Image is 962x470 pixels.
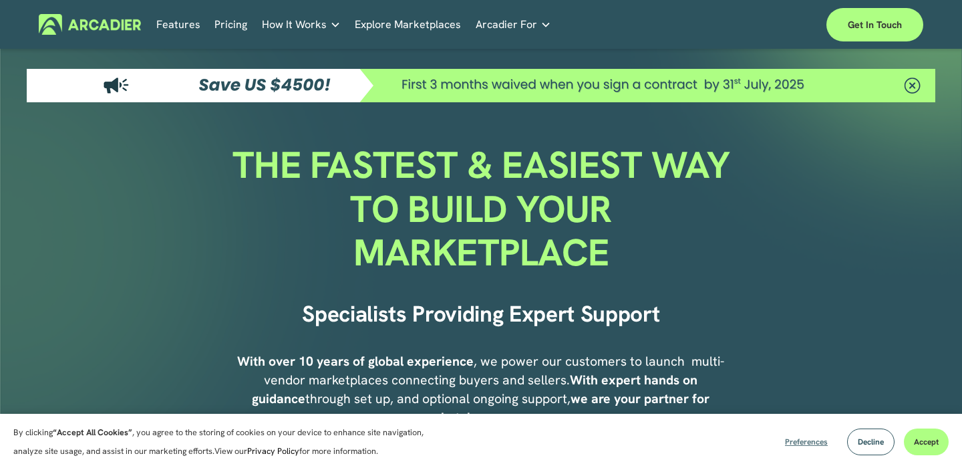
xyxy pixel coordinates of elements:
[262,15,327,34] span: How It Works
[262,300,699,328] h2: Specialists Providing Expert Support
[858,437,884,447] span: Decline
[476,14,551,35] a: folder dropdown
[156,14,200,35] a: Features
[895,406,962,470] iframe: Chat Widget
[262,14,341,35] a: folder dropdown
[225,352,738,427] p: , we power our customers to launch multi-vendor marketplaces connecting buyers and sellers. throu...
[247,445,299,457] a: Privacy Policy
[785,437,828,447] span: Preferences
[39,14,141,35] img: Arcadier
[214,14,247,35] a: Pricing
[237,353,474,370] strong: With over 10 years of global experience
[826,8,923,41] a: Get in touch
[476,15,537,34] span: Arcadier For
[355,14,461,35] a: Explore Marketplaces
[53,427,132,438] strong: “Accept All Cookies”
[775,429,838,455] button: Preferences
[847,429,895,455] button: Decline
[232,140,739,277] span: THE FASTEST & EASIEST WAY TO BUILD YOUR MARKETPLACE
[13,423,448,461] p: By clicking , you agree to the storing of cookies on your device to enhance site navigation, anal...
